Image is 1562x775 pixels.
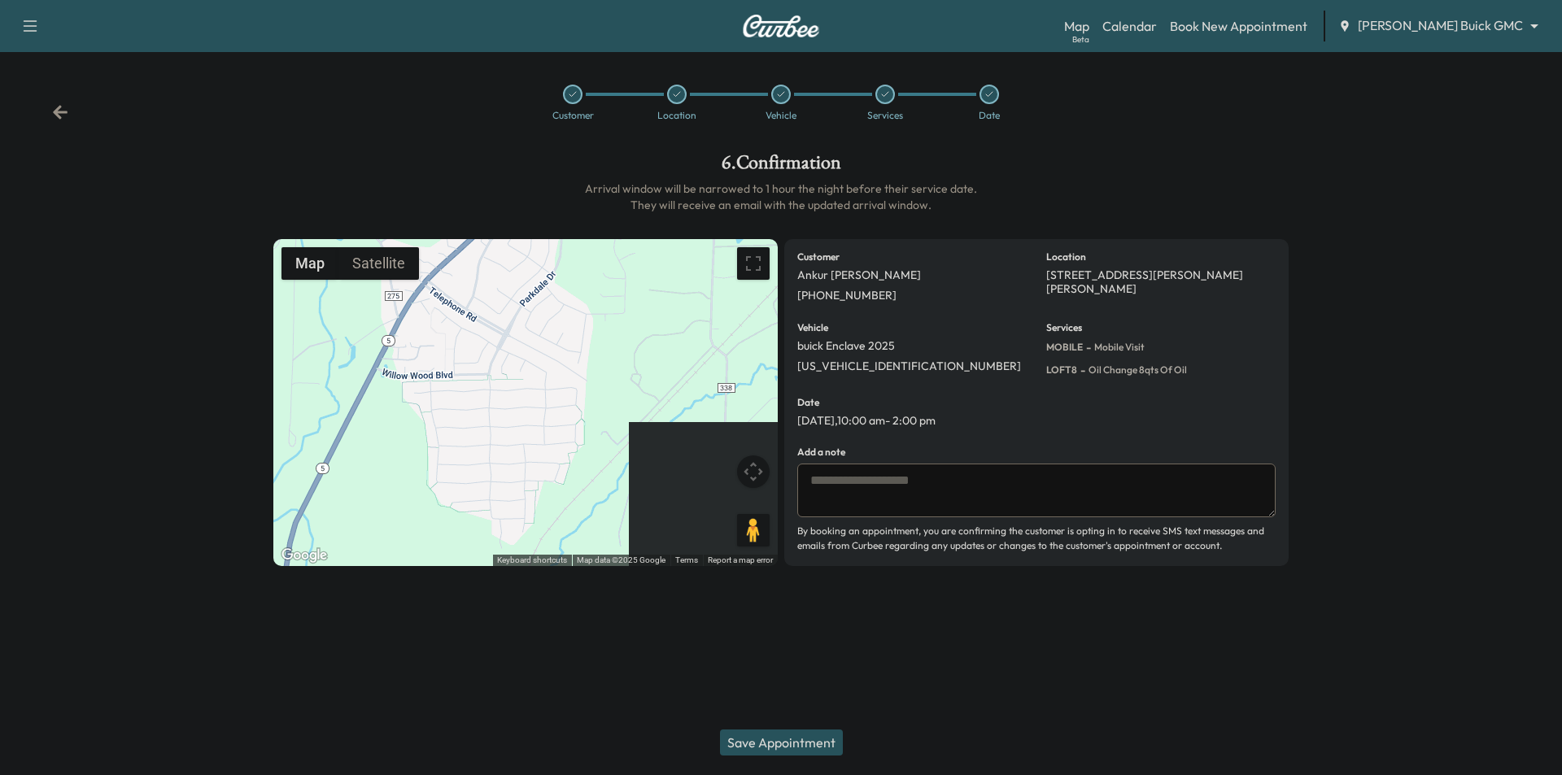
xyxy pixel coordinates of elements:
p: By booking an appointment, you are confirming the customer is opting in to receive SMS text messa... [797,524,1276,553]
span: Mobile Visit [1091,341,1145,354]
button: Drag Pegman onto the map to open Street View [737,514,770,546]
p: [STREET_ADDRESS][PERSON_NAME][PERSON_NAME] [1046,268,1276,297]
div: Beta [1072,33,1089,46]
div: Date [979,111,1000,120]
a: MapBeta [1064,16,1089,36]
h6: Add a note [797,447,845,457]
p: buick Enclave 2025 [797,339,895,354]
h6: Vehicle [797,323,828,333]
span: [PERSON_NAME] Buick GMC [1358,16,1523,35]
div: Vehicle [766,111,796,120]
a: Book New Appointment [1170,16,1307,36]
p: Ankur [PERSON_NAME] [797,268,921,283]
span: - [1083,339,1091,355]
p: [US_VEHICLE_IDENTIFICATION_NUMBER] [797,359,1021,374]
div: Location [657,111,696,120]
button: Map camera controls [737,455,770,488]
p: [PHONE_NUMBER] [797,289,897,303]
p: [DATE] , 10:00 am - 2:00 pm [797,414,936,429]
h6: Date [797,398,819,407]
h6: Customer [797,252,840,262]
span: LOFT8 [1046,364,1077,377]
h6: Location [1046,252,1086,262]
img: Curbee Logo [742,15,820,37]
button: Show street map [281,247,338,280]
button: Keyboard shortcuts [497,555,567,566]
h6: Services [1046,323,1082,333]
a: Report a map error [708,555,773,564]
h1: 6 . Confirmation [273,153,1289,181]
div: Services [867,111,903,120]
span: Map data ©2025 Google [577,555,665,564]
div: Back [52,104,68,120]
a: Open this area in Google Maps (opens a new window) [277,545,331,566]
button: Toggle fullscreen view [737,247,770,280]
button: Save Appointment [720,729,843,755]
h6: Arrival window will be narrowed to 1 hour the night before their service date. They will receive ... [273,181,1289,213]
span: - [1077,362,1085,378]
img: Google [277,545,331,566]
span: MOBILE [1046,341,1083,354]
a: Terms (opens in new tab) [675,555,698,564]
a: Calendar [1102,16,1157,36]
button: Show satellite imagery [338,247,419,280]
span: Oil Change 8qts of oil [1085,364,1187,377]
div: Customer [552,111,594,120]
